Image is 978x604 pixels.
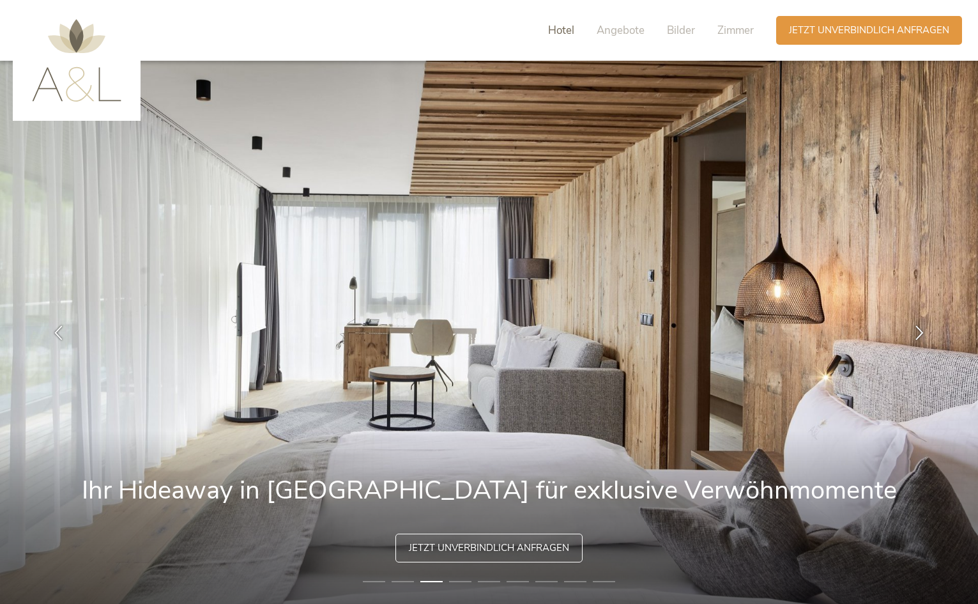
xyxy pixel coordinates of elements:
[548,23,574,38] span: Hotel
[409,541,569,555] span: Jetzt unverbindlich anfragen
[717,23,754,38] span: Zimmer
[597,23,645,38] span: Angebote
[32,19,121,102] img: AMONTI & LUNARIS Wellnessresort
[789,24,949,37] span: Jetzt unverbindlich anfragen
[667,23,695,38] span: Bilder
